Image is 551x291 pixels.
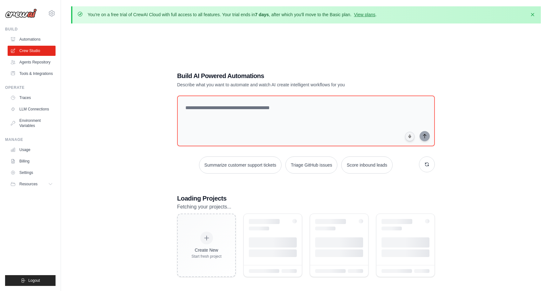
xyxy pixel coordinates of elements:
button: Get new suggestions [419,156,435,172]
div: Start fresh project [191,254,222,259]
a: Traces [8,93,56,103]
a: LLM Connections [8,104,56,114]
p: Describe what you want to automate and watch AI create intelligent workflows for you [177,82,390,88]
img: Logo [5,9,37,18]
div: Manage [5,137,56,142]
strong: 7 days [255,12,269,17]
button: Triage GitHub issues [285,156,337,174]
a: Crew Studio [8,46,56,56]
div: Create New [191,247,222,253]
button: Logout [5,275,56,286]
a: Billing [8,156,56,166]
a: Usage [8,145,56,155]
p: Fetching your projects... [177,203,435,211]
a: Automations [8,34,56,44]
span: Logout [28,278,40,283]
a: Agents Repository [8,57,56,67]
a: Environment Variables [8,116,56,131]
h1: Build AI Powered Automations [177,71,390,80]
a: Tools & Integrations [8,69,56,79]
h3: Loading Projects [177,194,435,203]
div: Build [5,27,56,32]
p: You're on a free trial of CrewAI Cloud with full access to all features. Your trial ends in , aft... [88,11,377,18]
button: Summarize customer support tickets [199,156,282,174]
a: Settings [8,168,56,178]
button: Score inbound leads [341,156,393,174]
button: Resources [8,179,56,189]
span: Resources [19,182,37,187]
div: Operate [5,85,56,90]
button: Click to speak your automation idea [405,132,415,141]
a: View plans [354,12,375,17]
